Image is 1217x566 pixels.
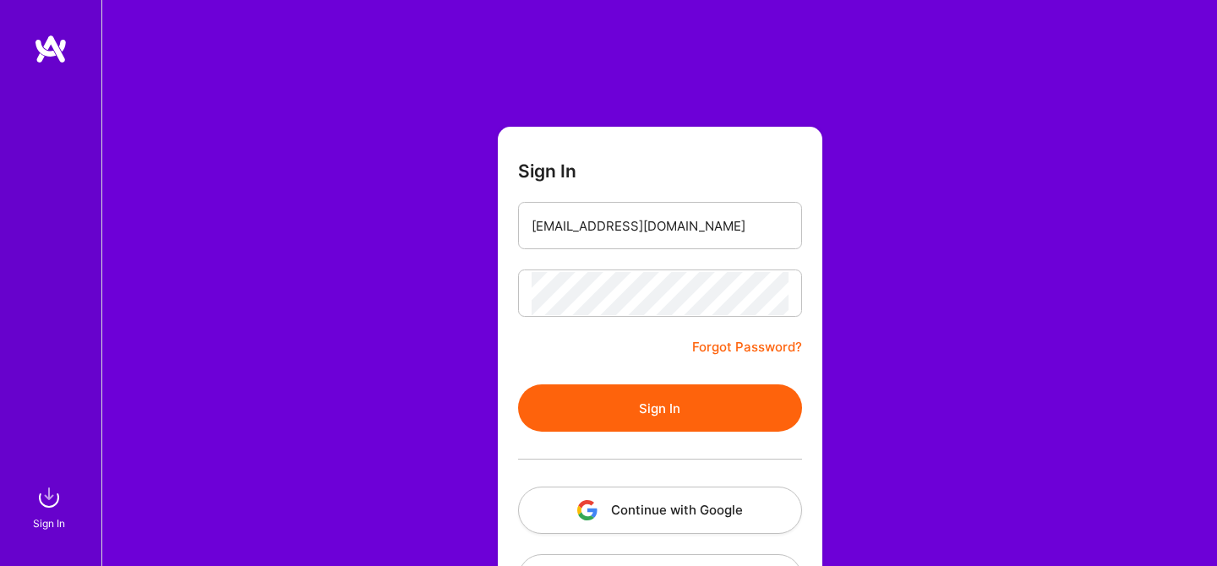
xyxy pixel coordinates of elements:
[518,487,802,534] button: Continue with Google
[33,514,65,532] div: Sign In
[35,481,66,532] a: sign inSign In
[692,337,802,357] a: Forgot Password?
[532,204,789,248] input: Email...
[32,481,66,514] img: sign in
[518,384,802,432] button: Sign In
[34,34,68,64] img: logo
[518,161,576,182] h3: Sign In
[577,500,598,520] img: icon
